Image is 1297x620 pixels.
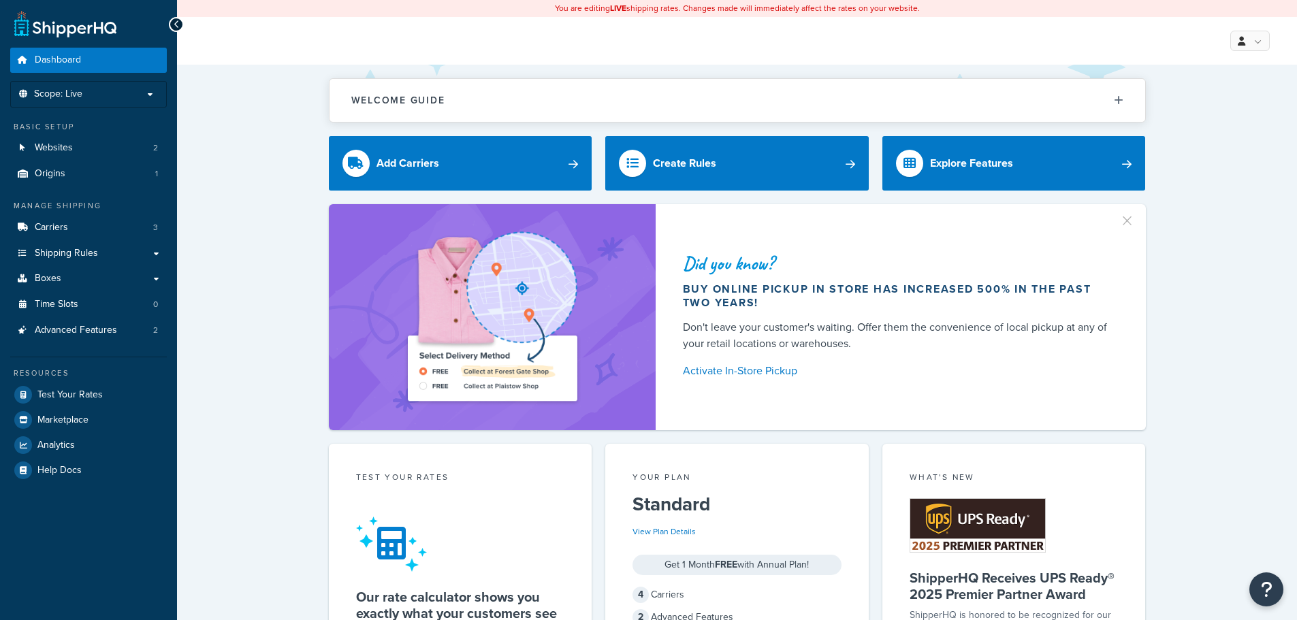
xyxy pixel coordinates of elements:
[37,414,89,426] span: Marketplace
[330,79,1145,122] button: Welcome Guide
[10,161,167,186] a: Origins1
[10,200,167,212] div: Manage Shipping
[10,408,167,432] a: Marketplace
[10,368,167,379] div: Resources
[633,587,649,603] span: 4
[633,525,696,538] a: View Plan Details
[10,458,167,483] a: Help Docs
[605,136,869,191] a: Create Rules
[683,319,1113,352] div: Don't leave your customer's waiting. Offer them the convenience of local pickup at any of your re...
[715,557,737,572] strong: FREE
[369,225,615,410] img: ad-shirt-map-b0359fc47e01cab431d101c4b569394f6a03f54285957d908178d52f29eb9668.png
[1249,572,1283,606] button: Open Resource Center
[633,471,842,487] div: Your Plan
[37,389,103,401] span: Test Your Rates
[10,135,167,161] li: Websites
[10,266,167,291] a: Boxes
[10,382,167,407] a: Test Your Rates
[153,299,158,310] span: 0
[10,241,167,266] a: Shipping Rules
[153,325,158,336] span: 2
[35,168,65,180] span: Origins
[10,215,167,240] a: Carriers3
[35,273,61,284] span: Boxes
[37,465,82,476] span: Help Docs
[351,95,445,105] h2: Welcome Guide
[10,292,167,317] a: Time Slots0
[153,222,158,233] span: 3
[610,2,626,14] b: LIVE
[35,54,81,66] span: Dashboard
[910,471,1119,487] div: What's New
[683,254,1113,273] div: Did you know?
[155,168,158,180] span: 1
[35,222,68,233] span: Carriers
[10,433,167,457] a: Analytics
[683,361,1113,380] a: Activate In-Store Pickup
[10,292,167,317] li: Time Slots
[10,161,167,186] li: Origins
[10,48,167,73] a: Dashboard
[377,154,439,173] div: Add Carriers
[633,493,842,515] h5: Standard
[329,136,592,191] a: Add Carriers
[633,555,842,575] div: Get 1 Month with Annual Plan!
[910,570,1119,602] h5: ShipperHQ Receives UPS Ready® 2025 Premier Partner Award
[882,136,1146,191] a: Explore Features
[153,142,158,154] span: 2
[10,318,167,343] li: Advanced Features
[37,440,75,451] span: Analytics
[683,282,1113,310] div: Buy online pickup in store has increased 500% in the past two years!
[35,142,73,154] span: Websites
[653,154,716,173] div: Create Rules
[930,154,1013,173] div: Explore Features
[10,318,167,343] a: Advanced Features2
[10,121,167,133] div: Basic Setup
[10,215,167,240] li: Carriers
[35,248,98,259] span: Shipping Rules
[35,325,117,336] span: Advanced Features
[34,88,82,100] span: Scope: Live
[356,471,565,487] div: Test your rates
[633,585,842,604] div: Carriers
[35,299,78,310] span: Time Slots
[10,135,167,161] a: Websites2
